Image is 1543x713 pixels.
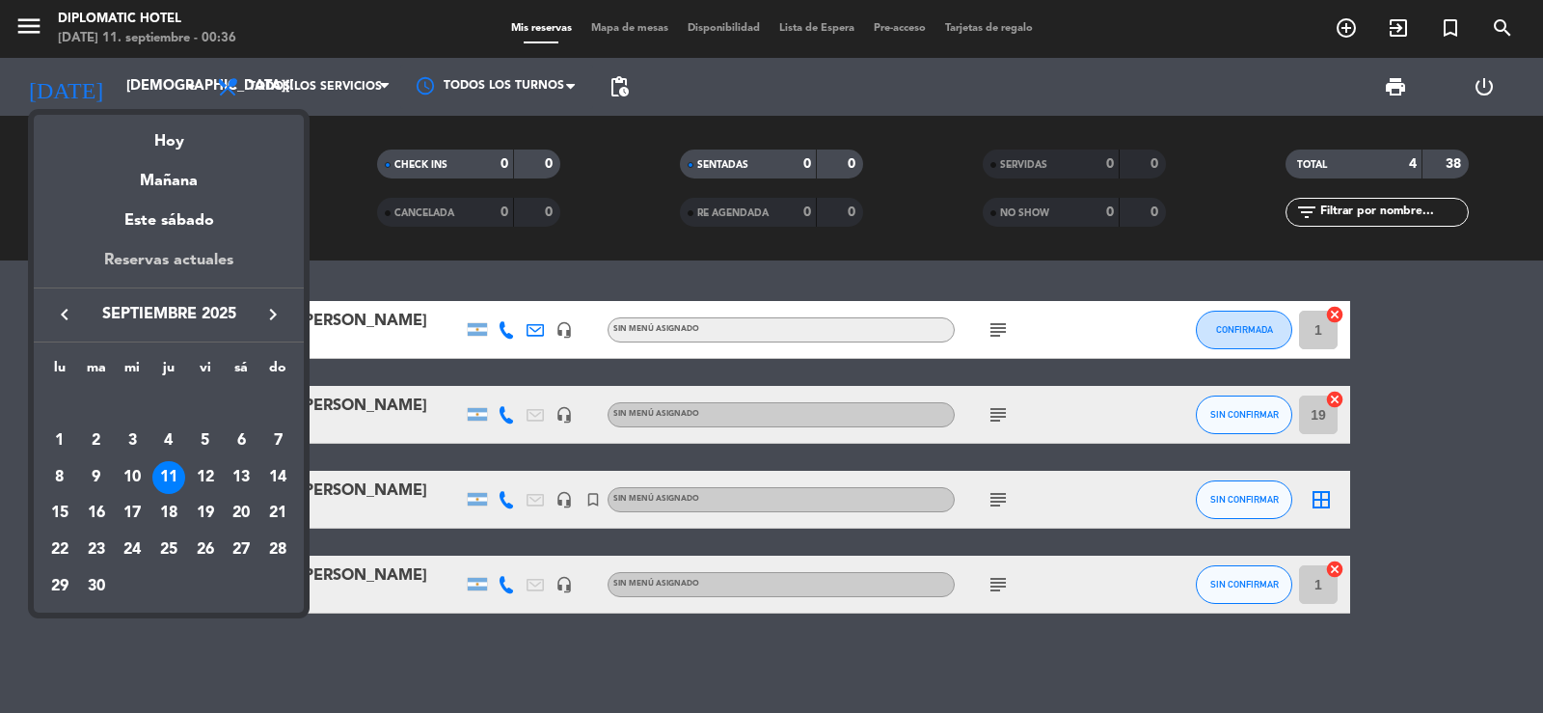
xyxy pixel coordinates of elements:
div: 18 [152,497,185,530]
td: 1 de septiembre de 2025 [41,423,78,459]
td: 21 de septiembre de 2025 [259,495,296,532]
div: 2 [80,425,113,457]
td: 19 de septiembre de 2025 [187,495,224,532]
div: 15 [43,497,76,530]
button: keyboard_arrow_left [47,302,82,327]
th: jueves [150,357,187,387]
div: 10 [116,461,149,494]
td: 3 de septiembre de 2025 [114,423,150,459]
td: 14 de septiembre de 2025 [259,459,296,496]
th: lunes [41,357,78,387]
td: 15 de septiembre de 2025 [41,495,78,532]
div: 14 [261,461,294,494]
td: 22 de septiembre de 2025 [41,532,78,568]
td: 11 de septiembre de 2025 [150,459,187,496]
div: 25 [152,534,185,566]
div: Reservas actuales [34,248,304,288]
div: 9 [80,461,113,494]
div: 24 [116,534,149,566]
td: 27 de septiembre de 2025 [224,532,260,568]
div: 6 [225,425,257,457]
td: 9 de septiembre de 2025 [78,459,115,496]
td: 8 de septiembre de 2025 [41,459,78,496]
div: 8 [43,461,76,494]
td: 29 de septiembre de 2025 [41,568,78,605]
div: 26 [189,534,222,566]
i: keyboard_arrow_left [53,303,76,326]
button: keyboard_arrow_right [256,302,290,327]
th: martes [78,357,115,387]
th: sábado [224,357,260,387]
td: SEP. [41,386,296,423]
div: 4 [152,425,185,457]
div: 13 [225,461,257,494]
div: 28 [261,534,294,566]
div: 3 [116,425,149,457]
td: 6 de septiembre de 2025 [224,423,260,459]
td: 28 de septiembre de 2025 [259,532,296,568]
i: keyboard_arrow_right [261,303,284,326]
td: 12 de septiembre de 2025 [187,459,224,496]
div: 12 [189,461,222,494]
div: 1 [43,425,76,457]
td: 10 de septiembre de 2025 [114,459,150,496]
div: 16 [80,497,113,530]
td: 18 de septiembre de 2025 [150,495,187,532]
div: Hoy [34,115,304,154]
td: 5 de septiembre de 2025 [187,423,224,459]
td: 2 de septiembre de 2025 [78,423,115,459]
div: 20 [225,497,257,530]
div: 7 [261,425,294,457]
div: 11 [152,461,185,494]
div: 30 [80,570,113,603]
div: Este sábado [34,194,304,248]
td: 24 de septiembre de 2025 [114,532,150,568]
td: 30 de septiembre de 2025 [78,568,115,605]
div: 17 [116,497,149,530]
td: 23 de septiembre de 2025 [78,532,115,568]
td: 7 de septiembre de 2025 [259,423,296,459]
td: 25 de septiembre de 2025 [150,532,187,568]
td: 4 de septiembre de 2025 [150,423,187,459]
div: 27 [225,534,257,566]
th: viernes [187,357,224,387]
div: 19 [189,497,222,530]
th: domingo [259,357,296,387]
td: 26 de septiembre de 2025 [187,532,224,568]
div: 23 [80,534,113,566]
td: 13 de septiembre de 2025 [224,459,260,496]
div: 21 [261,497,294,530]
td: 17 de septiembre de 2025 [114,495,150,532]
span: septiembre 2025 [82,302,256,327]
div: 22 [43,534,76,566]
div: 29 [43,570,76,603]
td: 16 de septiembre de 2025 [78,495,115,532]
th: miércoles [114,357,150,387]
td: 20 de septiembre de 2025 [224,495,260,532]
div: Mañana [34,154,304,194]
div: 5 [189,425,222,457]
